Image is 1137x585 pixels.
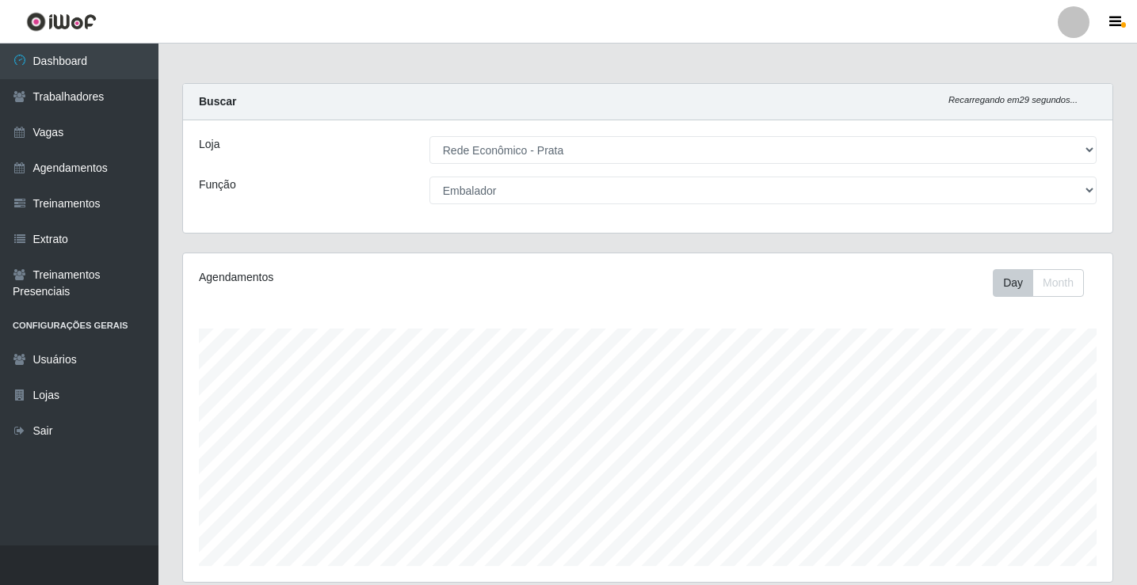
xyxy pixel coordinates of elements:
[993,269,1097,297] div: Toolbar with button groups
[199,177,236,193] label: Função
[993,269,1033,297] button: Day
[1032,269,1084,297] button: Month
[199,136,219,153] label: Loja
[993,269,1084,297] div: First group
[948,95,1078,104] i: Recarregando em 29 segundos...
[26,12,97,32] img: CoreUI Logo
[199,95,236,108] strong: Buscar
[199,269,559,286] div: Agendamentos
